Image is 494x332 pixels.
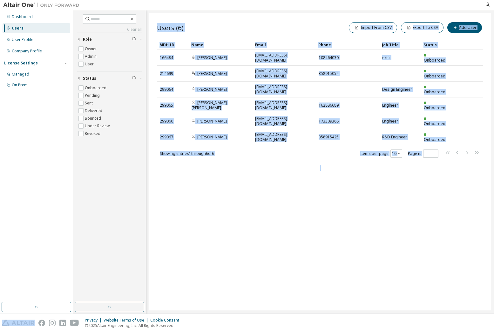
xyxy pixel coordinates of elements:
span: Design Engineer [382,87,412,92]
span: 166484 [160,55,173,60]
div: Name [191,40,250,50]
span: Items per page [360,149,402,158]
span: Page n. [408,149,438,158]
span: Clear filter [132,37,136,42]
span: R&D Engineer [382,135,407,140]
label: Under Review [85,122,111,130]
div: Job Title [382,40,418,50]
button: Role [77,32,142,46]
a: [PERSON_NAME] [197,118,227,124]
span: [EMAIL_ADDRESS][DOMAIN_NAME] [255,116,313,126]
span: [EMAIL_ADDRESS][DOMAIN_NAME] [255,53,313,63]
span: Onboarded [424,57,445,63]
span: 108464030 [319,55,339,60]
span: Showing entries 1 through 6 of 6 [160,151,214,156]
div: MDH ID [159,40,186,50]
img: instagram.svg [49,320,56,326]
span: 299065 [160,103,173,108]
a: [PERSON_NAME] [PERSON_NAME] [192,100,227,110]
label: Owner [85,45,98,53]
div: Dashboard [12,14,33,19]
span: Onboarded [424,121,445,126]
span: Onboarded [424,89,445,95]
div: On Prem [12,83,28,88]
label: Onboarded [85,84,108,92]
div: Users [12,26,24,31]
a: Clear all [77,27,142,32]
span: [EMAIL_ADDRESS][DOMAIN_NAME] [255,84,313,95]
img: altair_logo.svg [2,320,35,326]
p: © 2025 Altair Engineering, Inc. All Rights Reserved. [85,323,183,328]
span: Users (6) [157,23,184,32]
span: Onboarded [424,105,445,110]
label: Admin [85,53,98,60]
span: [EMAIL_ADDRESS][DOMAIN_NAME] [255,69,313,79]
span: Engineer [382,103,398,108]
span: 214699 [160,71,173,76]
div: Website Terms of Use [104,318,150,323]
div: Status [423,40,450,50]
span: 299066 [160,119,173,124]
div: Email [255,40,313,50]
a: [PERSON_NAME] [197,87,227,92]
button: Status [77,71,142,85]
img: youtube.svg [70,320,79,326]
button: Export To CSV [401,22,443,33]
span: 358915054 [319,71,339,76]
img: linkedin.svg [59,320,66,326]
label: Revoked [85,130,102,137]
button: Add User [447,22,482,33]
div: Phone [318,40,377,50]
div: Cookie Consent [150,318,183,323]
button: 10 [392,151,401,156]
img: Altair One [3,2,83,8]
span: exec [382,55,390,60]
span: 358915425 [319,135,339,140]
a: [PERSON_NAME] [197,134,227,140]
a: [PERSON_NAME] [197,71,227,76]
span: 173309368 [319,119,339,124]
label: Bounced [85,115,102,122]
label: Pending [85,92,101,99]
div: Privacy [85,318,104,323]
div: User Profile [12,37,33,42]
label: Sent [85,99,94,107]
label: Delivered [85,107,104,115]
div: Managed [12,72,29,77]
label: User [85,60,95,68]
span: Status [83,76,96,81]
span: Onboarded [424,73,445,79]
span: Clear filter [132,76,136,81]
button: Import From CSV [349,22,397,33]
span: 299067 [160,135,173,140]
span: [EMAIL_ADDRESS][DOMAIN_NAME] [255,132,313,142]
span: [EMAIL_ADDRESS][DOMAIN_NAME] [255,100,313,110]
span: Role [83,37,92,42]
div: License Settings [4,61,38,66]
span: Engineer [382,119,398,124]
span: 162886689 [319,103,339,108]
a: [PERSON_NAME] [197,55,227,60]
span: 299064 [160,87,173,92]
img: facebook.svg [38,320,45,326]
div: Company Profile [12,49,42,54]
span: Onboarded [424,137,445,142]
